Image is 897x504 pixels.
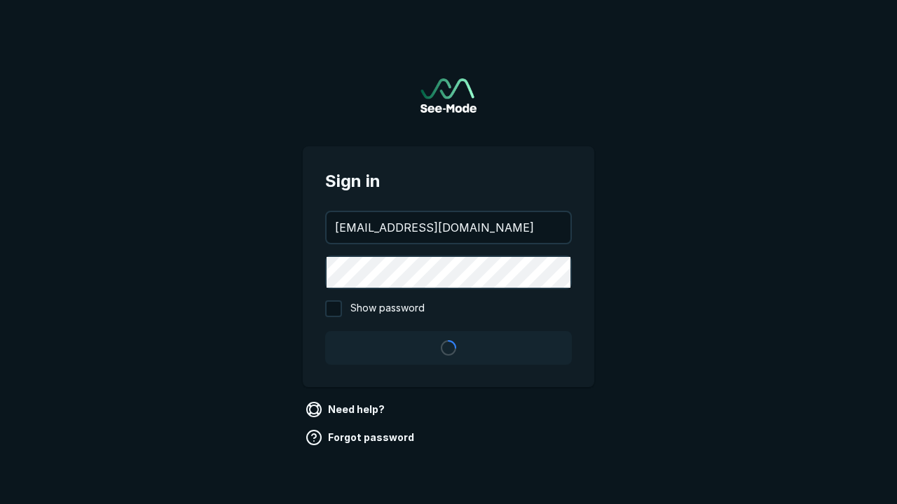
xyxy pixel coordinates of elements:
a: Forgot password [303,426,420,449]
a: Need help? [303,398,390,421]
input: your@email.com [327,212,570,243]
span: Show password [350,300,425,317]
a: Go to sign in [420,78,477,113]
span: Sign in [325,169,572,194]
img: See-Mode Logo [420,78,477,113]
